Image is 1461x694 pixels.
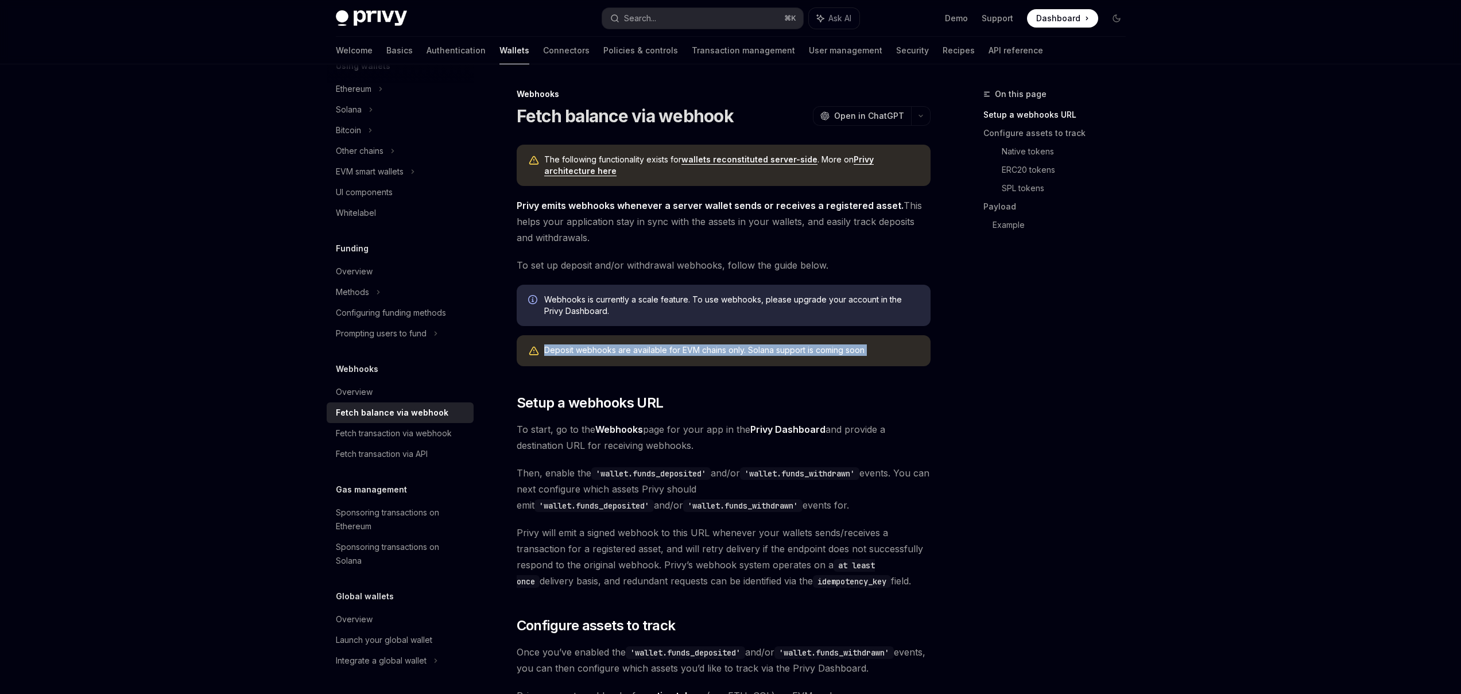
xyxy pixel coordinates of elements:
[517,88,931,100] div: Webhooks
[602,8,803,29] button: Search...⌘K
[336,633,432,647] div: Launch your global wallet
[989,37,1043,64] a: API reference
[943,37,975,64] a: Recipes
[517,257,931,273] span: To set up deposit and/or withdrawal webhooks, follow the guide below.
[813,106,911,126] button: Open in ChatGPT
[828,13,851,24] span: Ask AI
[336,362,378,376] h5: Webhooks
[603,37,678,64] a: Policies & controls
[595,424,643,436] a: Webhooks
[983,106,1135,124] a: Setup a webhooks URL
[327,609,474,630] a: Overview
[740,467,859,480] code: 'wallet.funds_withdrawn'
[336,185,393,199] div: UI components
[517,465,931,513] span: Then, enable the and/or events. You can next configure which assets Privy should emit and/or even...
[681,154,817,165] a: wallets reconstituted server-side
[327,630,474,650] a: Launch your global wallet
[336,406,448,420] div: Fetch balance via webhook
[591,467,711,480] code: 'wallet.funds_deposited'
[544,154,919,177] span: The following functionality exists for . More on
[896,37,929,64] a: Security
[327,303,474,323] a: Configuring funding methods
[692,37,795,64] a: Transaction management
[517,617,676,635] span: Configure assets to track
[336,540,467,568] div: Sponsoring transactions on Solana
[336,123,361,137] div: Bitcoin
[336,327,427,340] div: Prompting users to fund
[336,165,404,179] div: EVM smart wallets
[595,424,643,435] strong: Webhooks
[336,37,373,64] a: Welcome
[534,499,654,512] code: 'wallet.funds_deposited'
[327,423,474,444] a: Fetch transaction via webhook
[517,525,931,589] span: Privy will emit a signed webhook to this URL whenever your wallets sends/receives a transaction f...
[517,197,931,246] span: This helps your application stay in sync with the assets in your wallets, and easily track deposi...
[982,13,1013,24] a: Support
[336,483,407,497] h5: Gas management
[517,200,904,211] strong: Privy emits webhooks whenever a server wallet sends or receives a registered asset.
[336,612,373,626] div: Overview
[809,37,882,64] a: User management
[517,394,664,412] span: Setup a webhooks URL
[517,106,734,126] h1: Fetch balance via webhook
[336,103,362,117] div: Solana
[809,8,859,29] button: Ask AI
[624,11,656,25] div: Search...
[1036,13,1080,24] span: Dashboard
[528,295,540,307] svg: Info
[993,216,1135,234] a: Example
[336,144,383,158] div: Other chains
[327,502,474,537] a: Sponsoring transactions on Ethereum
[327,203,474,223] a: Whitelabel
[499,37,529,64] a: Wallets
[386,37,413,64] a: Basics
[336,506,467,533] div: Sponsoring transactions on Ethereum
[336,242,369,255] h5: Funding
[544,344,919,357] div: Deposit webhooks are available for EVM chains only. Solana support is coming soon
[1002,179,1135,197] a: SPL tokens
[1107,9,1126,28] button: Toggle dark mode
[1002,142,1135,161] a: Native tokens
[813,575,891,588] code: idempotency_key
[336,447,428,461] div: Fetch transaction via API
[336,206,376,220] div: Whitelabel
[528,155,540,166] svg: Warning
[327,402,474,423] a: Fetch balance via webhook
[543,37,590,64] a: Connectors
[528,346,540,357] svg: Warning
[983,124,1135,142] a: Configure assets to track
[336,427,452,440] div: Fetch transaction via webhook
[336,385,373,399] div: Overview
[517,421,931,453] span: To start, go to the page for your app in the and provide a destination URL for receiving webhooks.
[327,444,474,464] a: Fetch transaction via API
[544,294,919,317] span: Webhooks is currently a scale feature. To use webhooks, please upgrade your account in the Privy ...
[327,537,474,571] a: Sponsoring transactions on Solana
[327,261,474,282] a: Overview
[784,14,796,23] span: ⌘ K
[626,646,745,659] code: 'wallet.funds_deposited'
[336,10,407,26] img: dark logo
[336,265,373,278] div: Overview
[750,424,826,436] a: Privy Dashboard
[945,13,968,24] a: Demo
[983,197,1135,216] a: Payload
[336,590,394,603] h5: Global wallets
[995,87,1047,101] span: On this page
[336,82,371,96] div: Ethereum
[336,285,369,299] div: Methods
[427,37,486,64] a: Authentication
[683,499,803,512] code: 'wallet.funds_withdrawn'
[834,110,904,122] span: Open in ChatGPT
[1002,161,1135,179] a: ERC20 tokens
[327,382,474,402] a: Overview
[336,306,446,320] div: Configuring funding methods
[336,654,427,668] div: Integrate a global wallet
[327,182,474,203] a: UI components
[774,646,894,659] code: 'wallet.funds_withdrawn'
[517,644,931,676] span: Once you’ve enabled the and/or events, you can then configure which assets you’d like to track vi...
[1027,9,1098,28] a: Dashboard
